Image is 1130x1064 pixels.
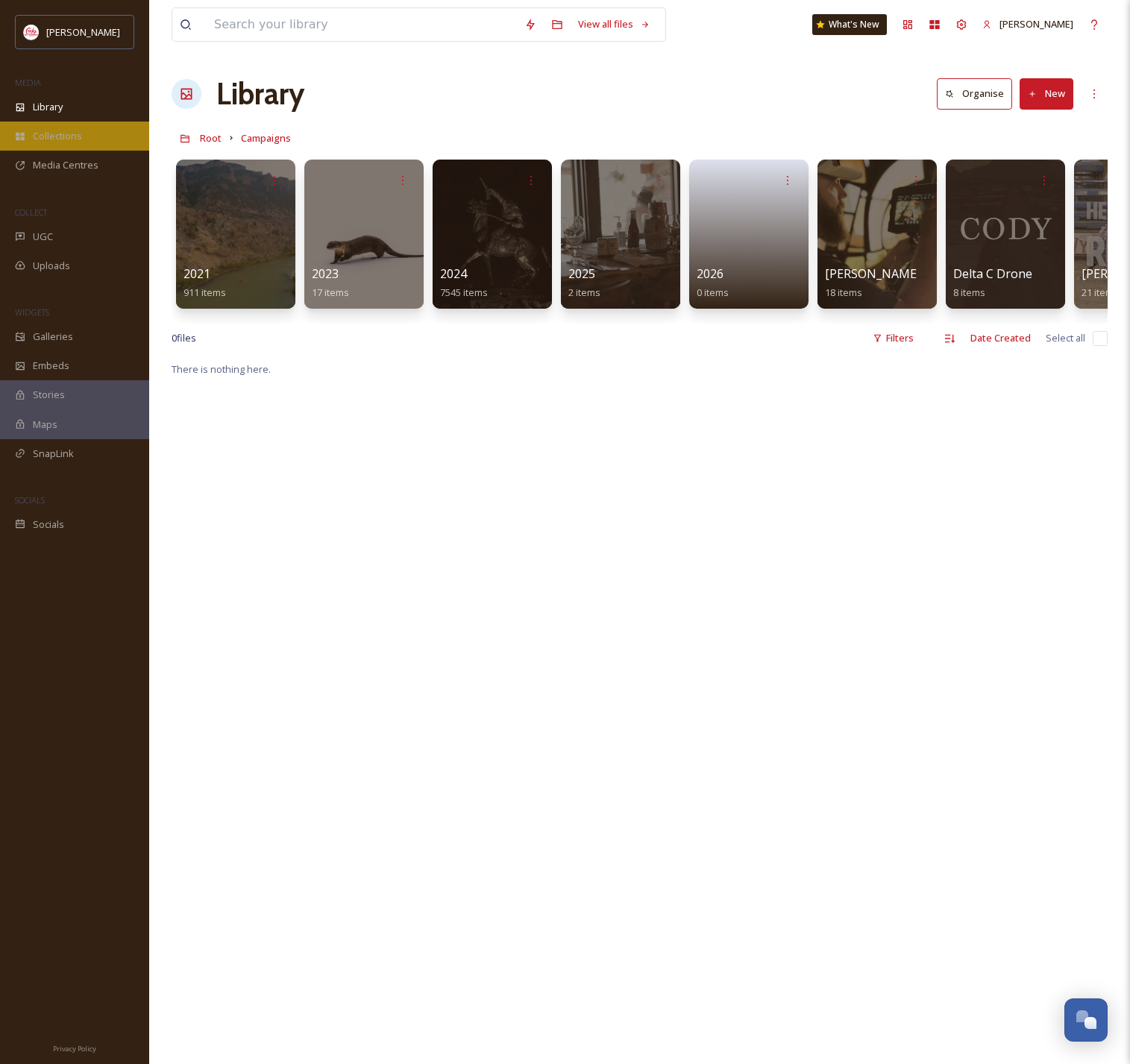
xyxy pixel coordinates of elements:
[568,267,600,299] a: 20252 items
[33,418,57,432] span: Maps
[207,8,517,41] input: Search your library
[1046,331,1085,345] span: Select all
[24,25,39,40] img: images%20(1).png
[953,286,985,299] span: 8 items
[33,447,74,461] span: SnapLink
[183,286,226,299] span: 911 items
[440,267,488,299] a: 20247545 items
[200,129,222,147] a: Root
[697,267,729,299] a: 20260 items
[865,324,921,353] div: Filters
[172,362,271,376] span: There is nothing here.
[440,265,467,282] span: 2024
[312,267,349,299] a: 202317 items
[1082,286,1119,299] span: 21 items
[568,265,595,282] span: 2025
[241,131,291,145] span: Campaigns
[15,77,41,88] span: MEDIA
[312,286,349,299] span: 17 items
[53,1039,96,1057] a: Privacy Policy
[812,14,887,35] a: What's New
[953,265,1032,282] span: Delta C Drone
[33,100,63,114] span: Library
[697,265,723,282] span: 2026
[953,267,1032,299] a: Delta C Drone8 items
[33,388,65,402] span: Stories
[15,494,45,506] span: SOCIALS
[312,265,339,282] span: 2023
[15,306,49,318] span: WIDGETS
[937,78,1020,109] a: Organise
[825,286,862,299] span: 18 items
[200,131,222,145] span: Root
[33,158,98,172] span: Media Centres
[216,72,304,116] a: Library
[172,331,196,345] span: 0 file s
[825,267,985,299] a: [PERSON_NAME] Film Assets18 items
[183,265,210,282] span: 2021
[975,10,1081,39] a: [PERSON_NAME]
[568,286,600,299] span: 2 items
[241,129,291,147] a: Campaigns
[46,25,120,39] span: [PERSON_NAME]
[999,17,1073,31] span: [PERSON_NAME]
[33,259,70,273] span: Uploads
[33,230,53,244] span: UGC
[183,267,226,299] a: 2021911 items
[33,359,69,373] span: Embeds
[440,286,488,299] span: 7545 items
[937,78,1012,109] button: Organise
[53,1044,96,1054] span: Privacy Policy
[33,517,64,532] span: Socials
[1020,78,1073,109] button: New
[963,324,1038,353] div: Date Created
[33,129,82,143] span: Collections
[33,330,73,344] span: Galleries
[825,265,985,282] span: [PERSON_NAME] Film Assets
[15,207,47,218] span: COLLECT
[1064,998,1108,1042] button: Open Chat
[571,10,658,39] a: View all files
[697,286,729,299] span: 0 items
